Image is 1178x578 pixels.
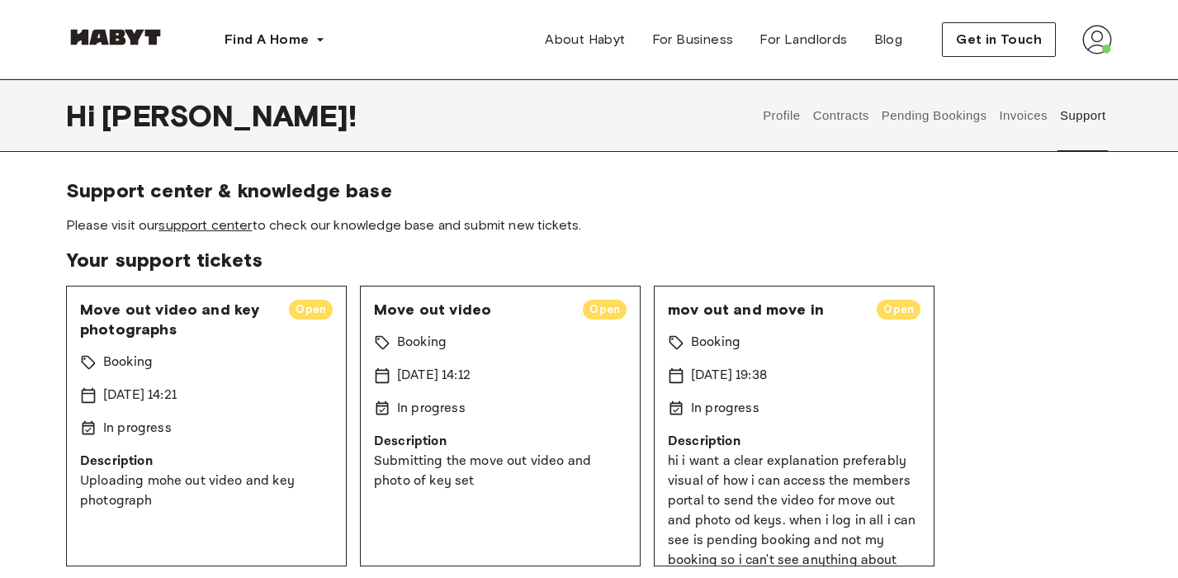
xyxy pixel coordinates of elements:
button: Contracts [811,79,871,152]
span: Move out video [374,300,570,320]
button: Profile [761,79,803,152]
p: Uploading mohe out video and key photograph [80,471,333,511]
button: Invoices [997,79,1049,152]
span: [PERSON_NAME] ! [102,98,357,133]
span: Your support tickets [66,248,1112,272]
p: [DATE] 19:38 [691,366,767,386]
p: Description [374,432,627,452]
button: Find A Home [211,23,338,56]
span: Move out video and key photographs [80,300,276,339]
p: Description [668,432,920,452]
a: For Business [639,23,747,56]
p: [DATE] 14:12 [397,366,471,386]
button: Pending Bookings [879,79,989,152]
a: For Landlords [746,23,860,56]
span: Support center & knowledge base [66,178,1112,203]
span: Please visit our to check our knowledge base and submit new tickets. [66,216,1112,235]
div: user profile tabs [757,79,1112,152]
button: Get in Touch [942,22,1056,57]
p: Booking [691,333,740,353]
span: Get in Touch [956,30,1042,50]
p: In progress [691,399,759,419]
span: Find A Home [225,30,309,50]
span: Blog [874,30,903,50]
p: Description [80,452,333,471]
span: For Landlords [759,30,847,50]
span: Hi [66,98,102,133]
img: avatar [1082,25,1112,54]
p: In progress [397,399,466,419]
span: Open [583,301,627,318]
span: For Business [652,30,734,50]
a: support center [158,217,252,233]
p: Booking [397,333,447,353]
span: About Habyt [545,30,625,50]
button: Support [1057,79,1108,152]
p: [DATE] 14:21 [103,386,177,405]
span: Open [877,301,920,318]
p: Submitting the move out video and photo of key set [374,452,627,491]
img: Habyt [66,29,165,45]
span: Open [289,301,333,318]
span: mov out and move in [668,300,863,320]
p: In progress [103,419,172,438]
a: About Habyt [532,23,638,56]
p: Booking [103,353,153,372]
a: Blog [861,23,916,56]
